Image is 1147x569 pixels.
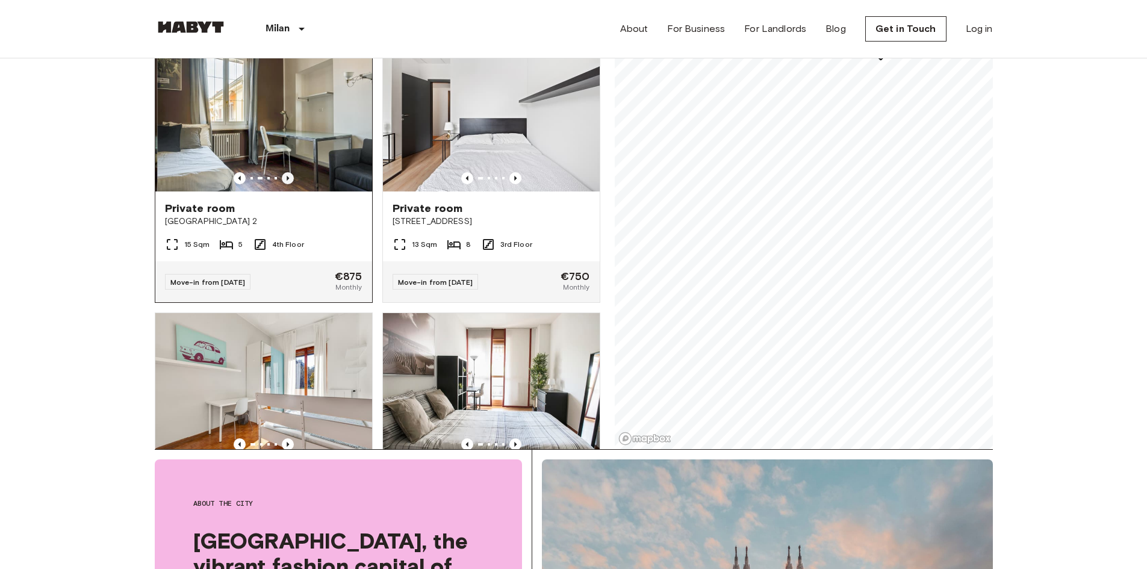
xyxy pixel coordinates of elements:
[618,432,671,446] a: Mapbox logo
[509,438,521,450] button: Previous image
[155,313,372,458] img: Marketing picture of unit IT-14-029-003-06H
[461,438,473,450] button: Previous image
[509,172,521,184] button: Previous image
[393,216,590,228] span: [STREET_ADDRESS]
[620,22,648,36] a: About
[461,172,473,184] button: Previous image
[398,278,473,287] span: Move-in from [DATE]
[383,313,600,458] img: Marketing picture of unit IT-14-021-001-02H
[282,172,294,184] button: Previous image
[563,282,589,293] span: Monthly
[238,239,243,250] span: 5
[393,201,463,216] span: Private room
[155,46,373,303] a: Marketing picture of unit IT-14-058-001-02HMarketing picture of unit IT-14-058-001-02HPrevious im...
[466,239,471,250] span: 8
[165,216,362,228] span: [GEOGRAPHIC_DATA] 2
[184,239,210,250] span: 15 Sqm
[561,271,590,282] span: €750
[335,282,362,293] span: Monthly
[383,47,600,191] img: Marketing picture of unit IT-14-037-007-04H
[272,239,304,250] span: 4th Floor
[170,278,246,287] span: Move-in from [DATE]
[865,16,947,42] a: Get in Touch
[155,21,227,33] img: Habyt
[382,312,600,569] a: Marketing picture of unit IT-14-021-001-02HPrevious imagePrevious imagePrivate room[STREET_ADDRES...
[165,201,235,216] span: Private room
[155,312,373,569] a: Marketing picture of unit IT-14-029-003-06HPrevious imagePrevious imagePrivate room[STREET_ADDRES...
[500,239,532,250] span: 3rd Floor
[157,47,374,191] img: Marketing picture of unit IT-14-058-001-02H
[744,22,806,36] a: For Landlords
[193,498,483,509] span: About the city
[966,22,993,36] a: Log in
[266,22,290,36] p: Milan
[412,239,438,250] span: 13 Sqm
[825,22,846,36] a: Blog
[234,438,246,450] button: Previous image
[335,271,362,282] span: €875
[667,22,725,36] a: For Business
[282,438,294,450] button: Previous image
[382,46,600,303] a: Marketing picture of unit IT-14-037-007-04HPrevious imagePrevious imagePrivate room[STREET_ADDRES...
[234,172,246,184] button: Previous image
